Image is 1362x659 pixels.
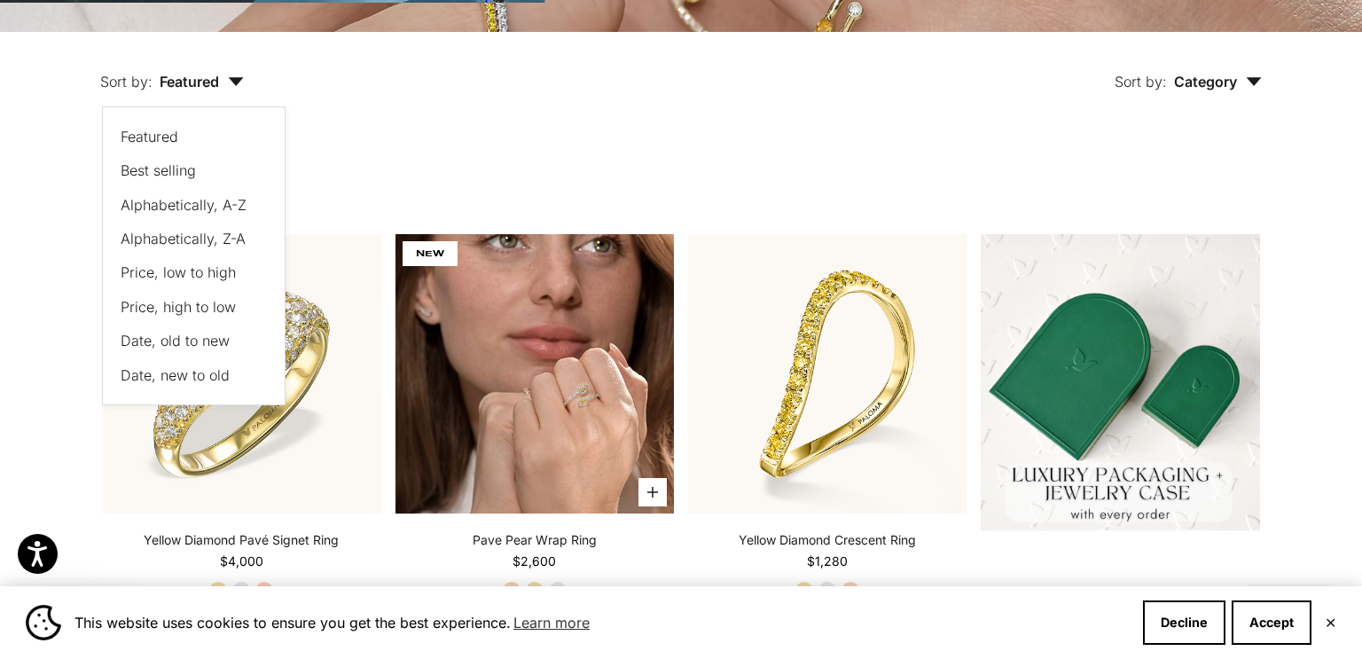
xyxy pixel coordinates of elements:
[59,32,285,106] button: Sort by: Featured
[121,230,246,247] span: Alphabetically, Z-A
[26,605,61,640] img: Cookie banner
[807,553,848,570] sale-price: $1,280
[395,234,674,513] img: #YellowGold #WhiteGold #RoseGold
[121,161,196,179] span: Best selling
[121,332,230,349] span: Date, old to new
[739,531,916,549] a: Yellow Diamond Crescent Ring
[511,609,592,636] a: Learn more
[1174,73,1262,90] span: Category
[74,609,1129,636] span: This website uses cookies to ensure you get the best experience.
[220,553,263,570] sale-price: $4,000
[1325,617,1336,628] button: Close
[403,241,458,266] span: NEW
[121,196,247,214] span: Alphabetically, A-Z
[1115,73,1167,90] span: Sort by:
[473,531,597,549] a: Pave Pear Wrap Ring
[513,553,556,570] sale-price: $2,600
[144,531,339,549] a: Yellow Diamond Pavé Signet Ring
[160,73,244,90] span: Featured
[981,234,1259,530] img: 1_efe35f54-c1b6-4cae-852f-b2bb124dc37f.png
[121,128,178,145] span: Featured
[1074,32,1303,106] button: Sort by: Category
[121,298,236,316] span: Price, high to low
[100,73,153,90] span: Sort by:
[688,234,967,513] img: #YellowGold
[1232,600,1311,645] button: Accept
[121,366,230,384] span: Date, new to old
[121,263,236,281] span: Price, low to high
[1143,600,1225,645] button: Decline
